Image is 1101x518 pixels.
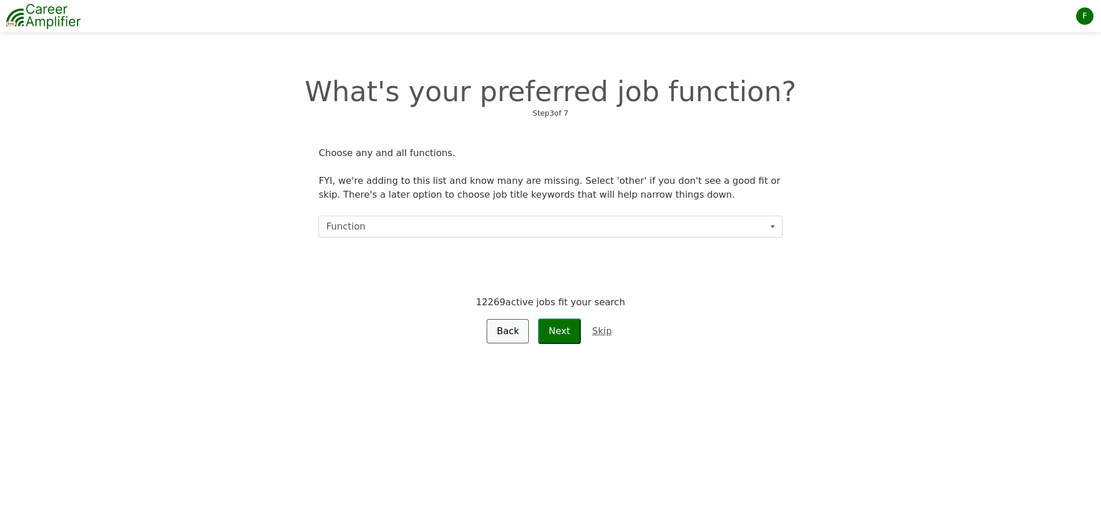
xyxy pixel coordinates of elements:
a: Skip [585,324,619,338]
div: What's your preferred job function? [182,77,919,105]
a: Back [487,319,529,343]
button: Function [318,216,782,238]
div: F [1076,8,1093,25]
img: career-amplifier-logo.png [6,2,81,31]
div: 12269 active jobs fit your search [312,295,789,309]
div: Choose any and all functions. FYI, we're adding to this list and know many are missing. Select 'o... [305,146,796,202]
div: Step 3 of 7 [182,110,919,117]
button: Next [538,319,580,344]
